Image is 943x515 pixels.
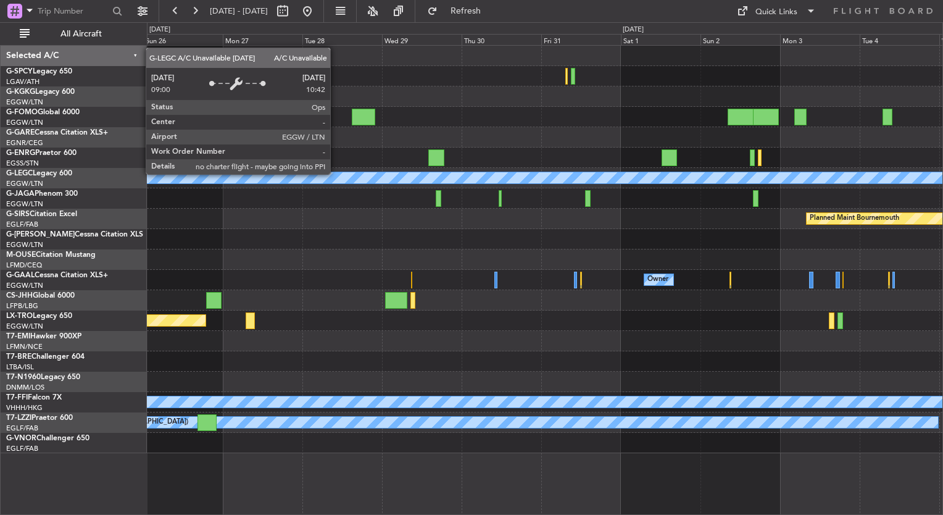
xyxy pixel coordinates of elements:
div: [DATE] [623,25,644,35]
div: Fri 31 [541,34,621,45]
span: G-SPCY [6,68,33,75]
div: Sun 2 [700,34,780,45]
div: Mon 3 [780,34,860,45]
a: EGGW/LTN [6,179,43,188]
a: G-JAGAPhenom 300 [6,190,78,198]
a: G-GAALCessna Citation XLS+ [6,272,108,279]
a: EGSS/STN [6,159,39,168]
a: LFPB/LBG [6,301,38,311]
a: G-LEGCLegacy 600 [6,170,72,177]
a: G-GARECessna Citation XLS+ [6,129,108,136]
a: LFMN/NCE [6,342,43,351]
a: T7-N1960Legacy 650 [6,374,80,381]
span: CS-JHH [6,292,33,299]
a: EGLF/FAB [6,444,38,453]
a: EGNR/CEG [6,138,43,148]
span: G-[PERSON_NAME] [6,231,75,238]
div: [DATE] [149,25,170,35]
a: G-[PERSON_NAME]Cessna Citation XLS [6,231,143,238]
span: LX-TRO [6,312,33,320]
a: G-VNORChallenger 650 [6,435,89,442]
a: EGLF/FAB [6,220,38,229]
div: Wed 29 [382,34,462,45]
a: EGGW/LTN [6,240,43,249]
button: All Aircraft [14,24,134,44]
span: M-OUSE [6,251,36,259]
div: Tue 28 [302,34,382,45]
a: LX-TROLegacy 650 [6,312,72,320]
a: G-SIRSCitation Excel [6,211,77,218]
a: LTBA/ISL [6,362,34,372]
a: T7-LZZIPraetor 600 [6,414,73,422]
span: T7-BRE [6,353,31,361]
span: G-ENRG [6,149,35,157]
a: M-OUSECitation Mustang [6,251,96,259]
div: Sun 26 [143,34,223,45]
span: T7-N1960 [6,374,41,381]
a: CS-JHHGlobal 6000 [6,292,75,299]
a: EGLF/FAB [6,424,38,433]
span: T7-EMI [6,333,30,340]
div: Tue 4 [860,34,939,45]
a: EGGW/LTN [6,98,43,107]
div: Owner [647,270,668,289]
button: Refresh [422,1,496,21]
a: EGGW/LTN [6,281,43,290]
a: EGGW/LTN [6,118,43,127]
span: G-KGKG [6,88,35,96]
a: G-ENRGPraetor 600 [6,149,77,157]
a: LFMD/CEQ [6,261,42,270]
a: G-SPCYLegacy 650 [6,68,72,75]
div: Planned Maint Bournemouth [810,209,899,228]
a: T7-EMIHawker 900XP [6,333,81,340]
div: Thu 30 [462,34,541,45]
span: T7-FFI [6,394,28,401]
a: VHHH/HKG [6,403,43,412]
button: Quick Links [731,1,822,21]
a: T7-BREChallenger 604 [6,353,85,361]
div: Sat 1 [621,34,700,45]
a: EGGW/LTN [6,199,43,209]
span: G-FOMO [6,109,38,116]
span: All Aircraft [32,30,130,38]
span: [DATE] - [DATE] [210,6,268,17]
div: Mon 27 [223,34,302,45]
span: G-SIRS [6,211,30,218]
a: EGGW/LTN [6,322,43,331]
a: LGAV/ATH [6,77,39,86]
span: G-VNOR [6,435,36,442]
span: T7-LZZI [6,414,31,422]
a: G-KGKGLegacy 600 [6,88,75,96]
a: DNMM/LOS [6,383,44,392]
span: G-GAAL [6,272,35,279]
a: T7-FFIFalcon 7X [6,394,62,401]
span: G-JAGA [6,190,35,198]
input: Trip Number [38,2,109,20]
a: G-FOMOGlobal 6000 [6,109,80,116]
span: G-LEGC [6,170,33,177]
span: G-GARE [6,129,35,136]
span: Refresh [440,7,492,15]
div: Quick Links [755,6,797,19]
